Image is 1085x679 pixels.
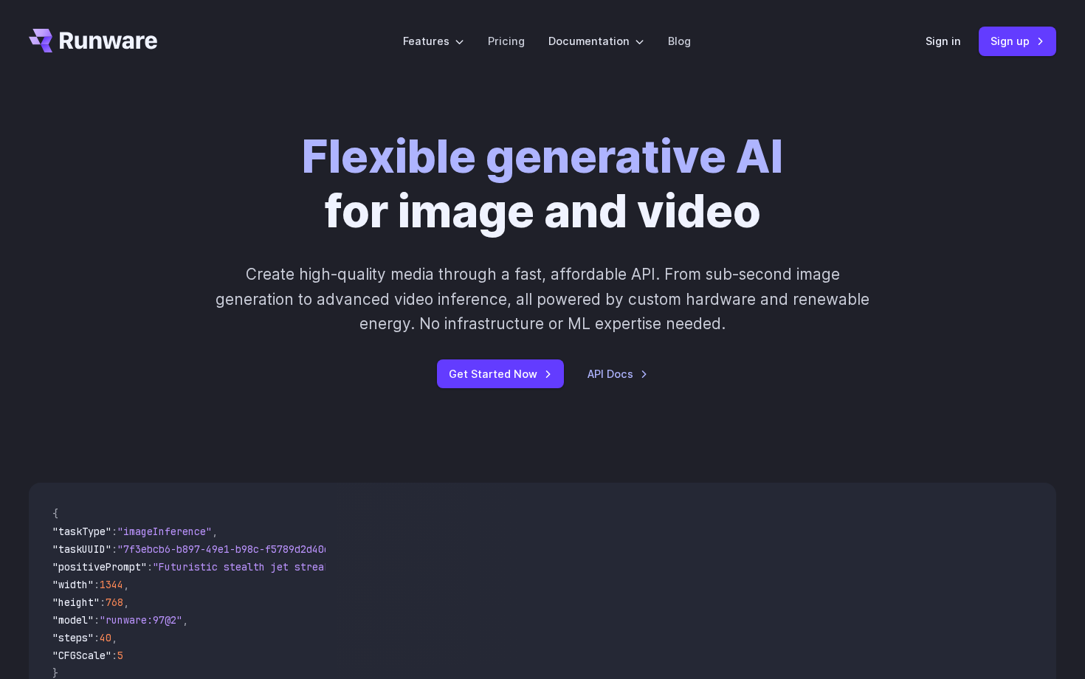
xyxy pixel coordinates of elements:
a: Go to / [29,29,157,52]
span: "CFGScale" [52,649,111,662]
span: , [123,578,129,591]
span: "7f3ebcb6-b897-49e1-b98c-f5789d2d40d7" [117,542,342,556]
span: , [123,596,129,609]
span: "height" [52,596,100,609]
span: : [94,613,100,627]
h1: for image and video [302,130,783,238]
span: 1344 [100,578,123,591]
span: "width" [52,578,94,591]
span: : [94,578,100,591]
span: : [111,542,117,556]
span: : [100,596,106,609]
span: "positivePrompt" [52,560,147,573]
strong: Flexible generative AI [302,129,783,184]
span: : [94,631,100,644]
span: "Futuristic stealth jet streaking through a neon-lit cityscape with glowing purple exhaust" [153,560,690,573]
span: "steps" [52,631,94,644]
span: , [111,631,117,644]
span: "taskUUID" [52,542,111,556]
p: Create high-quality media through a fast, affordable API. From sub-second image generation to adv... [214,262,872,336]
span: "model" [52,613,94,627]
span: "imageInference" [117,525,212,538]
a: API Docs [588,365,648,382]
span: 768 [106,596,123,609]
span: { [52,507,58,520]
span: "taskType" [52,525,111,538]
span: , [182,613,188,627]
a: Get Started Now [437,359,564,388]
span: : [111,649,117,662]
a: Sign in [926,32,961,49]
label: Documentation [548,32,644,49]
a: Pricing [488,32,525,49]
a: Sign up [979,27,1056,55]
label: Features [403,32,464,49]
span: 5 [117,649,123,662]
span: , [212,525,218,538]
a: Blog [668,32,691,49]
span: : [111,525,117,538]
span: "runware:97@2" [100,613,182,627]
span: : [147,560,153,573]
span: 40 [100,631,111,644]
